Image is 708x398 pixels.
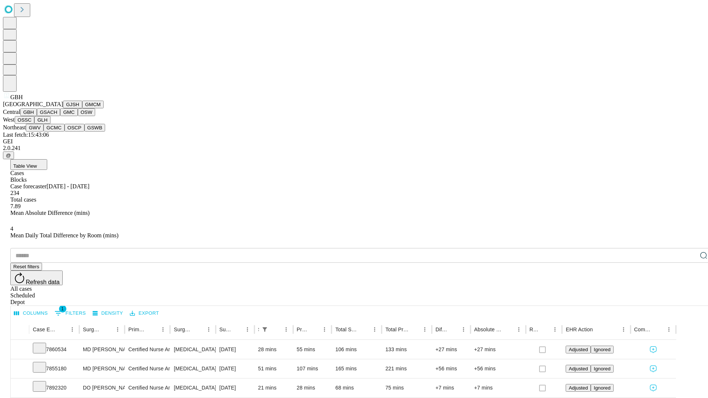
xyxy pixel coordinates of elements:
[219,340,251,359] div: [DATE]
[385,327,409,332] div: Total Predicted Duration
[591,365,613,373] button: Ignored
[128,308,161,319] button: Export
[26,279,60,285] span: Refresh data
[78,108,96,116] button: OSW
[65,124,84,132] button: OSCP
[174,327,192,332] div: Surgery Name
[84,124,105,132] button: GSWB
[13,264,39,269] span: Reset filters
[591,384,613,392] button: Ignored
[448,324,458,335] button: Sort
[82,101,104,108] button: GMCM
[112,324,123,335] button: Menu
[566,346,591,353] button: Adjusted
[10,190,19,196] span: 234
[539,324,550,335] button: Sort
[297,359,328,378] div: 107 mins
[174,340,212,359] div: [MEDICAL_DATA] CA SCRN HI RISK
[297,378,328,397] div: 28 mins
[242,324,253,335] button: Menu
[128,378,166,397] div: Certified Nurse Anesthetist
[385,340,428,359] div: 133 mins
[53,307,88,319] button: Show filters
[474,359,522,378] div: +56 mins
[566,365,591,373] button: Adjusted
[594,324,604,335] button: Sort
[385,359,428,378] div: 221 mins
[6,153,11,158] span: @
[193,324,204,335] button: Sort
[297,340,328,359] div: 55 mins
[174,359,212,378] div: [MEDICAL_DATA]
[435,340,467,359] div: +27 mins
[60,108,77,116] button: GMC
[14,363,25,376] button: Expand
[474,340,522,359] div: +27 mins
[15,116,35,124] button: OSSC
[591,346,613,353] button: Ignored
[530,327,539,332] div: Resolved in EHR
[653,324,664,335] button: Sort
[147,324,158,335] button: Sort
[10,210,90,216] span: Mean Absolute Difference (mins)
[634,327,653,332] div: Comments
[59,305,66,313] span: 1
[10,232,118,238] span: Mean Daily Total Difference by Room (mins)
[3,124,26,130] span: Northeast
[128,359,166,378] div: Certified Nurse Anesthetist
[33,359,76,378] div: 7855180
[258,378,289,397] div: 21 mins
[335,359,378,378] div: 165 mins
[91,308,125,319] button: Density
[63,101,82,108] button: GJSH
[83,378,121,397] div: DO [PERSON_NAME]
[260,324,270,335] div: 1 active filter
[514,324,524,335] button: Menu
[335,378,378,397] div: 68 mins
[128,340,166,359] div: Certified Nurse Anesthetist
[569,385,588,391] span: Adjusted
[10,203,21,209] span: 7.89
[594,347,610,352] span: Ignored
[46,183,89,189] span: [DATE] - [DATE]
[319,324,330,335] button: Menu
[33,340,76,359] div: 7860534
[3,145,705,151] div: 2.0.241
[594,366,610,371] span: Ignored
[369,324,380,335] button: Menu
[566,327,593,332] div: EHR Action
[13,163,37,169] span: Table View
[474,378,522,397] div: +7 mins
[569,347,588,352] span: Adjusted
[3,109,20,115] span: Central
[57,324,67,335] button: Sort
[569,366,588,371] span: Adjusted
[297,327,309,332] div: Predicted In Room Duration
[260,324,270,335] button: Show filters
[34,116,50,124] button: GLH
[33,378,76,397] div: 7892320
[20,108,37,116] button: GBH
[83,340,121,359] div: MD [PERSON_NAME]
[435,327,447,332] div: Difference
[204,324,214,335] button: Menu
[385,378,428,397] div: 75 mins
[474,327,503,332] div: Absolute Difference
[3,132,49,138] span: Last fetch: 15:43:06
[566,384,591,392] button: Adjusted
[33,327,56,332] div: Case Epic Id
[10,94,23,100] span: GBH
[219,359,251,378] div: [DATE]
[3,116,15,123] span: West
[128,327,147,332] div: Primary Service
[14,343,25,356] button: Expand
[359,324,369,335] button: Sort
[83,327,101,332] div: Surgeon Name
[10,270,63,285] button: Refresh data
[3,151,14,159] button: @
[594,385,610,391] span: Ignored
[550,324,560,335] button: Menu
[281,324,291,335] button: Menu
[12,308,50,319] button: Select columns
[10,263,42,270] button: Reset filters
